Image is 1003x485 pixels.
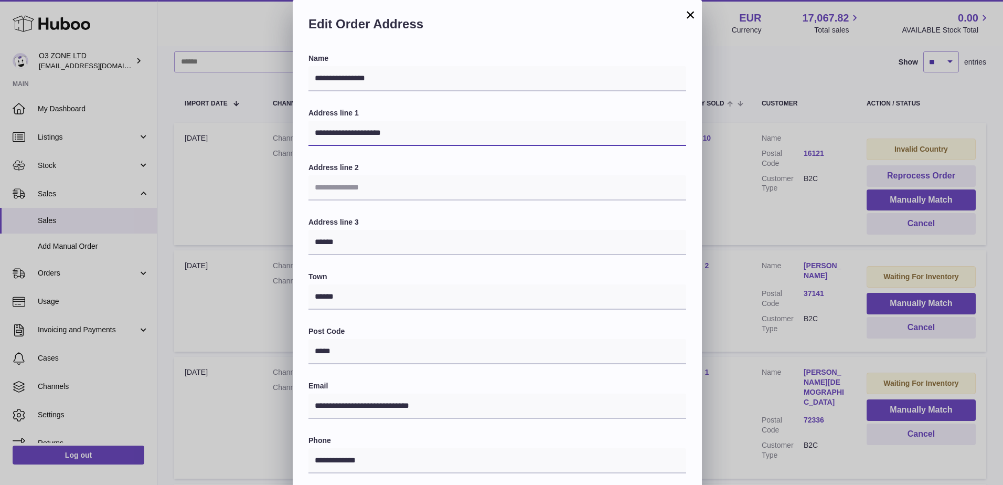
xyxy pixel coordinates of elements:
[308,326,686,336] label: Post Code
[308,436,686,446] label: Phone
[308,272,686,282] label: Town
[684,8,697,21] button: ×
[308,54,686,64] label: Name
[308,381,686,391] label: Email
[308,16,686,38] h2: Edit Order Address
[308,163,686,173] label: Address line 2
[308,108,686,118] label: Address line 1
[308,217,686,227] label: Address line 3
